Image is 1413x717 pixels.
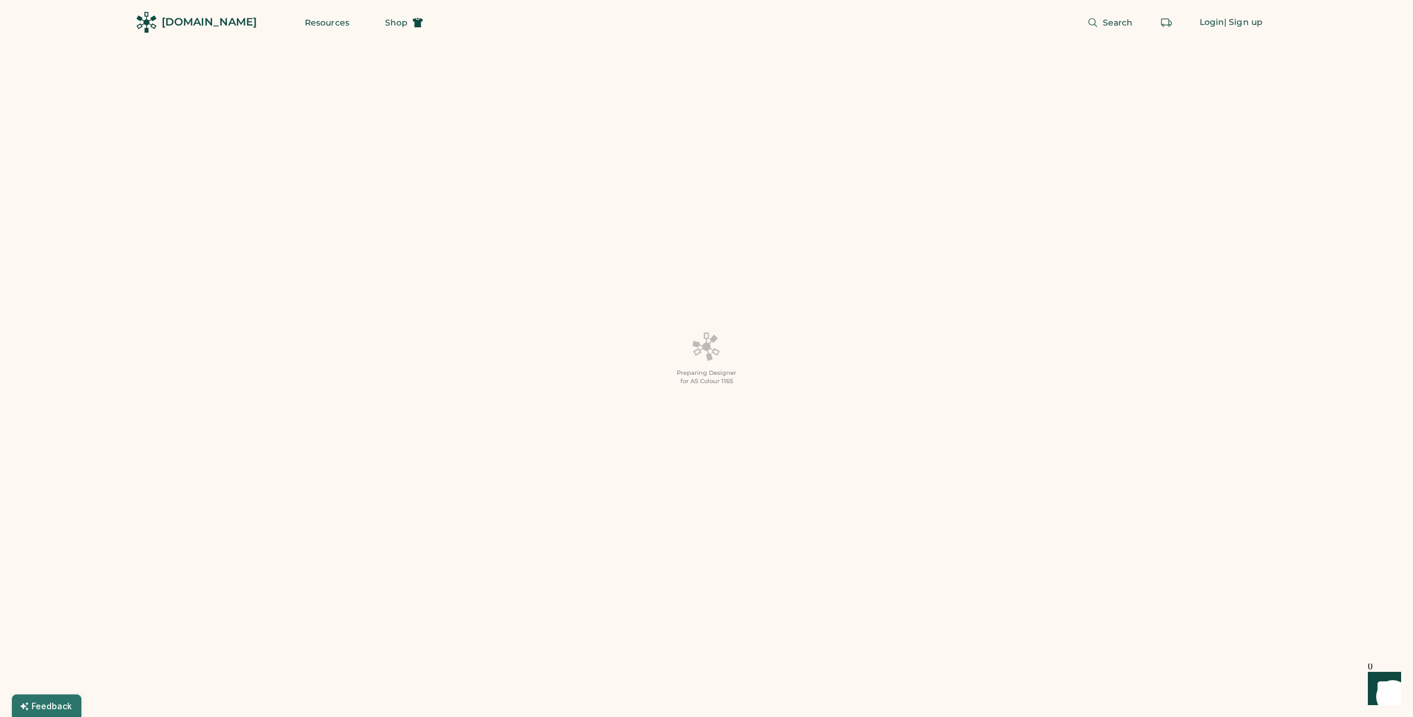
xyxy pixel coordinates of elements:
iframe: Front Chat [1357,664,1408,715]
span: Shop [385,18,408,27]
img: Rendered Logo - Screens [136,12,157,33]
div: Preparing Designer for AS Colour 1165 [677,369,736,386]
button: Search [1073,11,1147,34]
button: Retrieve an order [1155,11,1178,34]
button: Shop [371,11,437,34]
span: Search [1103,18,1133,27]
div: | Sign up [1224,17,1263,29]
div: Login [1200,17,1225,29]
img: Platens-Black-Loader-Spin-rich%20black.webp [692,331,721,361]
button: Resources [291,11,364,34]
div: [DOMAIN_NAME] [162,15,257,30]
